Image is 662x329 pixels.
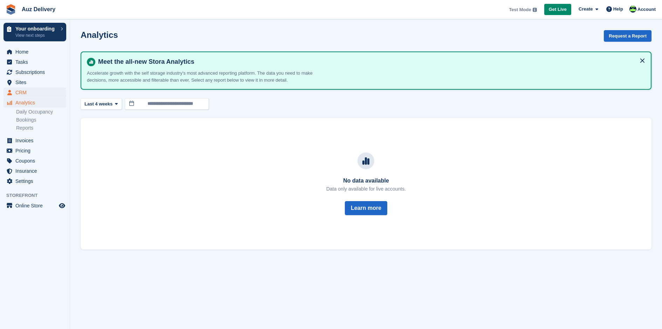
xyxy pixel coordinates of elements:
[16,117,66,123] a: Bookings
[6,192,70,199] span: Storefront
[4,136,66,145] a: menu
[4,77,66,87] a: menu
[509,6,531,13] span: Test Mode
[15,146,57,156] span: Pricing
[84,101,112,108] span: Last 4 weeks
[544,4,571,15] a: Get Live
[15,176,57,186] span: Settings
[4,166,66,176] a: menu
[15,156,57,166] span: Coupons
[15,57,57,67] span: Tasks
[579,6,593,13] span: Create
[613,6,623,13] span: Help
[81,30,118,40] h2: Analytics
[604,30,651,42] button: Request a Report
[345,201,387,215] button: Learn more
[95,58,645,66] h4: Meet the all-new Stora Analytics
[15,47,57,57] span: Home
[16,109,66,115] a: Daily Occupancy
[533,8,537,12] img: icon-info-grey-7440780725fd019a000dd9b08b2336e03edf1995a4989e88bcd33f0948082b44.svg
[4,146,66,156] a: menu
[16,125,66,131] a: Reports
[4,88,66,97] a: menu
[15,26,57,31] p: Your onboarding
[15,88,57,97] span: CRM
[4,98,66,108] a: menu
[15,32,57,39] p: View next steps
[81,98,122,110] button: Last 4 weeks
[326,178,406,184] h3: No data available
[4,57,66,67] a: menu
[629,6,636,13] img: Beji Obong
[15,98,57,108] span: Analytics
[15,77,57,87] span: Sites
[15,136,57,145] span: Invoices
[4,47,66,57] a: menu
[15,67,57,77] span: Subscriptions
[87,70,332,83] p: Accelerate growth with the self storage industry's most advanced reporting platform. The data you...
[326,185,406,193] p: Data only available for live accounts.
[19,4,58,15] a: Auz Delivery
[4,67,66,77] a: menu
[4,23,66,41] a: Your onboarding View next steps
[58,201,66,210] a: Preview store
[15,166,57,176] span: Insurance
[4,156,66,166] a: menu
[15,201,57,211] span: Online Store
[4,176,66,186] a: menu
[549,6,567,13] span: Get Live
[4,201,66,211] a: menu
[6,4,16,15] img: stora-icon-8386f47178a22dfd0bd8f6a31ec36ba5ce8667c1dd55bd0f319d3a0aa187defe.svg
[637,6,656,13] span: Account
